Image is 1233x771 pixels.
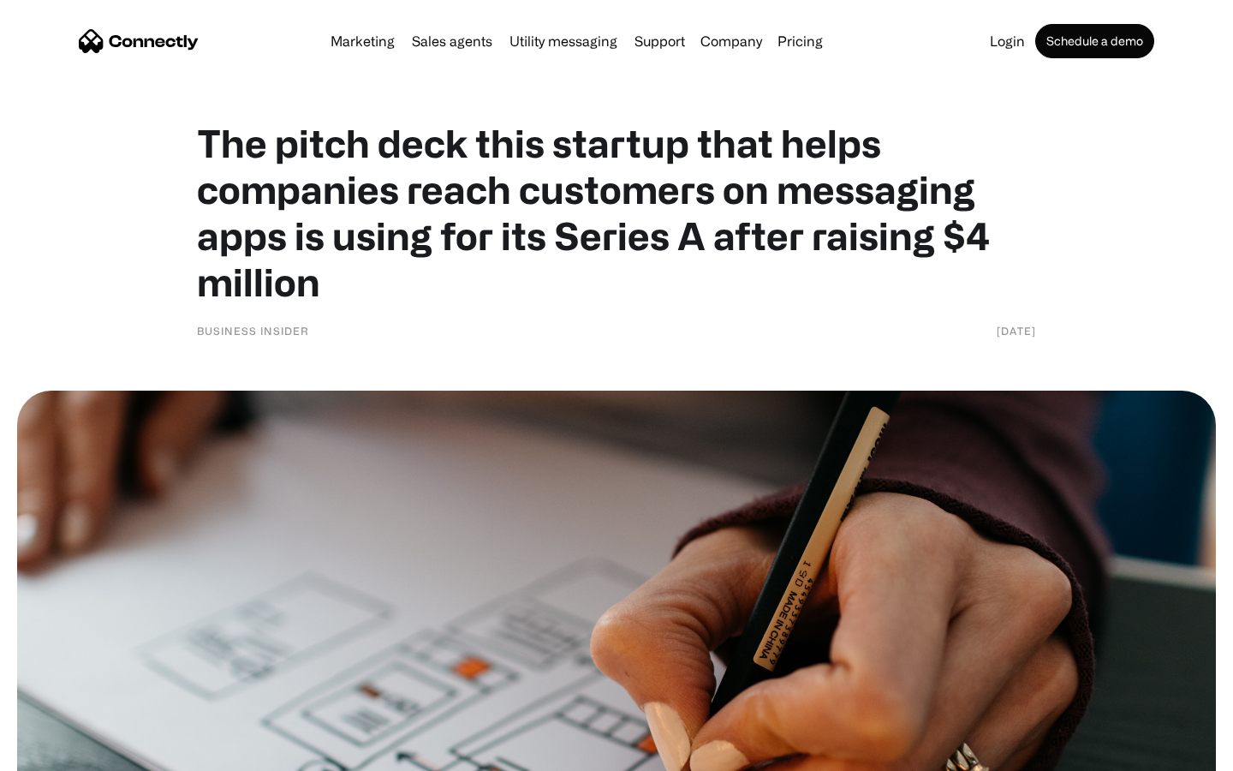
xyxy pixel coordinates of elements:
[1035,24,1154,58] a: Schedule a demo
[771,34,830,48] a: Pricing
[197,322,309,339] div: Business Insider
[503,34,624,48] a: Utility messaging
[405,34,499,48] a: Sales agents
[324,34,402,48] a: Marketing
[197,120,1036,305] h1: The pitch deck this startup that helps companies reach customers on messaging apps is using for i...
[997,322,1036,339] div: [DATE]
[983,34,1032,48] a: Login
[628,34,692,48] a: Support
[700,29,762,53] div: Company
